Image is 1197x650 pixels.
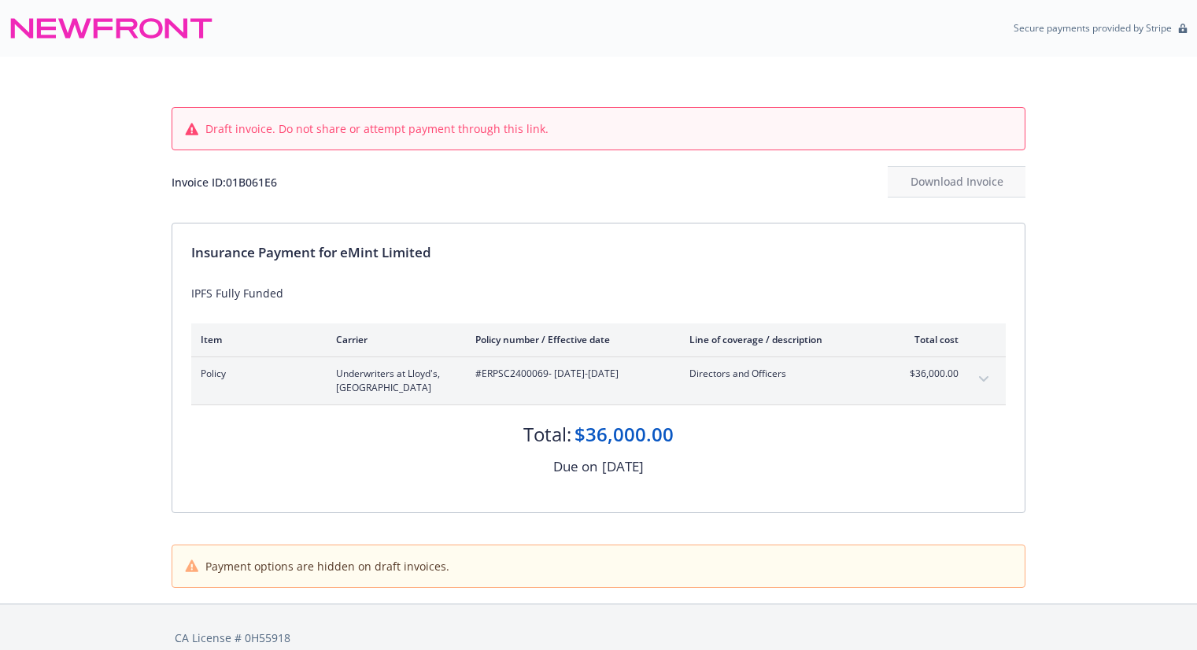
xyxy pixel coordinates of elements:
p: Secure payments provided by Stripe [1014,21,1172,35]
div: $36,000.00 [574,421,674,448]
span: Payment options are hidden on draft invoices. [205,558,449,574]
div: IPFS Fully Funded [191,285,1006,301]
div: Due on [553,456,597,477]
button: Download Invoice [888,166,1025,198]
div: Total cost [900,333,959,346]
span: Directors and Officers [689,367,874,381]
button: expand content [971,367,996,392]
span: $36,000.00 [900,367,959,381]
div: Insurance Payment for eMint Limited [191,242,1006,263]
span: Draft invoice. Do not share or attempt payment through this link. [205,120,549,137]
div: Item [201,333,311,346]
div: Download Invoice [888,167,1025,197]
span: Underwriters at Lloyd's, [GEOGRAPHIC_DATA] [336,367,450,395]
div: Policy number / Effective date [475,333,664,346]
div: PolicyUnderwriters at Lloyd's, [GEOGRAPHIC_DATA]#ERPSC2400069- [DATE]-[DATE]Directors and Officer... [191,357,1006,404]
span: #ERPSC2400069 - [DATE]-[DATE] [475,367,664,381]
div: Line of coverage / description [689,333,874,346]
span: Policy [201,367,311,381]
div: CA License # 0H55918 [175,630,1022,646]
div: [DATE] [602,456,644,477]
div: Invoice ID: 01B061E6 [172,174,277,190]
div: Total: [523,421,571,448]
div: Carrier [336,333,450,346]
